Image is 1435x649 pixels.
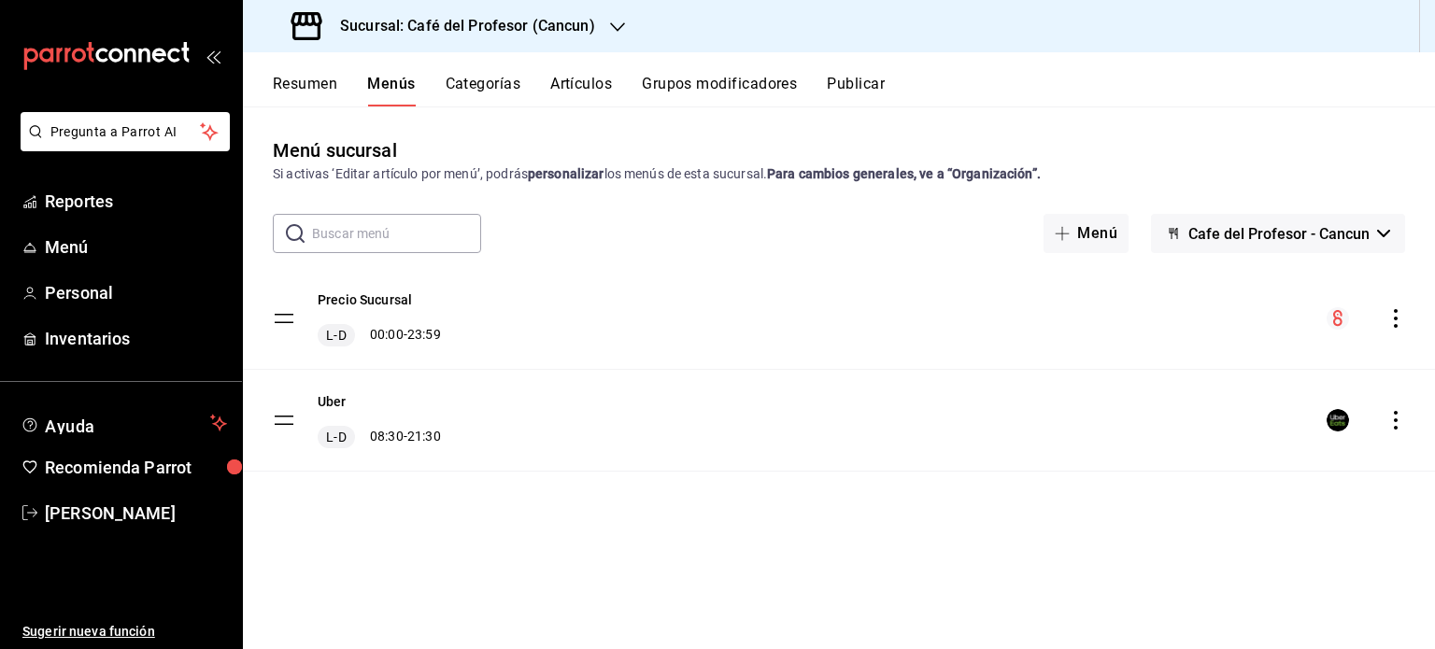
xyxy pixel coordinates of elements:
[206,49,220,63] button: open_drawer_menu
[45,234,227,260] span: Menú
[45,326,227,351] span: Inventarios
[312,215,481,252] input: Buscar menú
[273,75,1435,106] div: navigation tabs
[827,75,885,106] button: Publicar
[367,75,415,106] button: Menús
[767,166,1041,181] strong: Para cambios generales, ve a “Organización”.
[13,135,230,155] a: Pregunta a Parrot AI
[642,75,797,106] button: Grupos modificadores
[273,136,397,164] div: Menú sucursal
[318,392,347,411] button: Uber
[1188,225,1370,243] span: Cafe del Profesor - Cancun
[45,412,203,434] span: Ayuda
[1386,309,1405,328] button: actions
[318,290,412,309] button: Precio Sucursal
[273,307,295,330] button: drag
[45,280,227,305] span: Personal
[273,75,337,106] button: Resumen
[1386,411,1405,430] button: actions
[550,75,612,106] button: Artículos
[45,189,227,214] span: Reportes
[322,326,349,345] span: L-D
[318,324,441,346] div: 00:00 - 23:59
[1151,214,1405,253] button: Cafe del Profesor - Cancun
[318,426,441,448] div: 08:30 - 21:30
[22,622,227,642] span: Sugerir nueva función
[322,428,349,446] span: L-D
[446,75,521,106] button: Categorías
[21,112,230,151] button: Pregunta a Parrot AI
[45,455,227,480] span: Recomienda Parrot
[325,15,595,37] h3: Sucursal: Café del Profesor (Cancun)
[528,166,604,181] strong: personalizar
[273,164,1405,184] div: Si activas ‘Editar artículo por menú’, podrás los menús de esta sucursal.
[273,409,295,431] button: drag
[50,122,201,142] span: Pregunta a Parrot AI
[1044,214,1129,253] button: Menú
[243,268,1435,472] table: menu-maker-table
[45,501,227,526] span: [PERSON_NAME]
